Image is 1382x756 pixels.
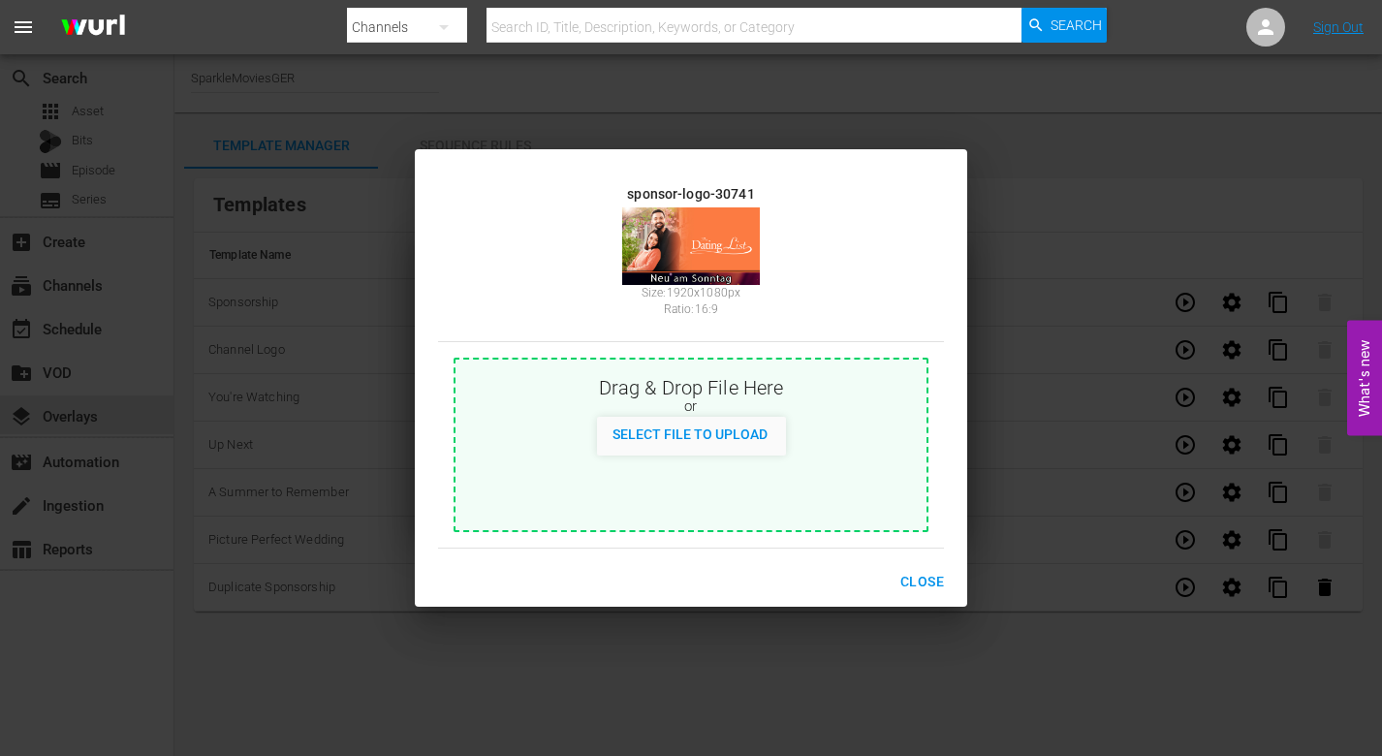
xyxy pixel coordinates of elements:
[1347,321,1382,436] button: Open Feedback Widget
[47,5,140,50] img: ans4CAIJ8jUAAAAAAAAAAAAAAAAAAAAAAAAgQb4GAAAAAAAAAAAAAAAAAAAAAAAAJMjXAAAAAAAAAAAAAAAAAAAAAAAAgAT5G...
[885,564,959,600] button: Close
[597,417,783,452] button: Select File to Upload
[12,16,35,39] span: menu
[622,207,760,285] img: 2102-sponsor-logo-30741_v1.jpg
[1051,8,1102,43] span: Search
[455,374,927,397] div: Drag & Drop File Here
[454,184,928,198] div: sponsor-logo-30741
[454,285,928,326] div: Size: 1920 x 1080 px Ratio: 16:9
[597,426,783,442] span: Select File to Upload
[900,570,944,594] span: Close
[1313,19,1364,35] a: Sign Out
[455,397,927,417] div: or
